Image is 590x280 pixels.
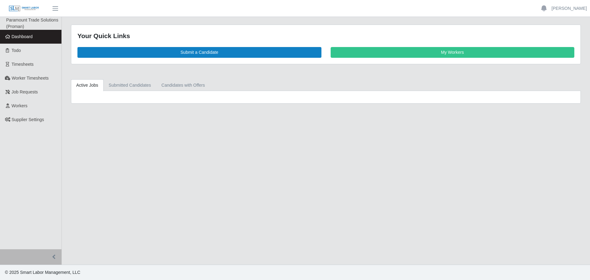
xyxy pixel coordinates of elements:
span: Supplier Settings [12,117,44,122]
a: Submit a Candidate [77,47,321,58]
span: Paramount Trade Solutions (Proman) [6,18,58,29]
span: Job Requests [12,89,38,94]
a: My Workers [331,47,575,58]
a: Submitted Candidates [104,79,156,91]
span: Dashboard [12,34,33,39]
span: Workers [12,103,28,108]
div: Your Quick Links [77,31,574,41]
img: SLM Logo [9,5,39,12]
a: Candidates with Offers [156,79,210,91]
span: Timesheets [12,62,34,67]
span: © 2025 Smart Labor Management, LLC [5,270,80,275]
a: Active Jobs [71,79,104,91]
a: [PERSON_NAME] [552,5,587,12]
span: Worker Timesheets [12,76,49,81]
span: Todo [12,48,21,53]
